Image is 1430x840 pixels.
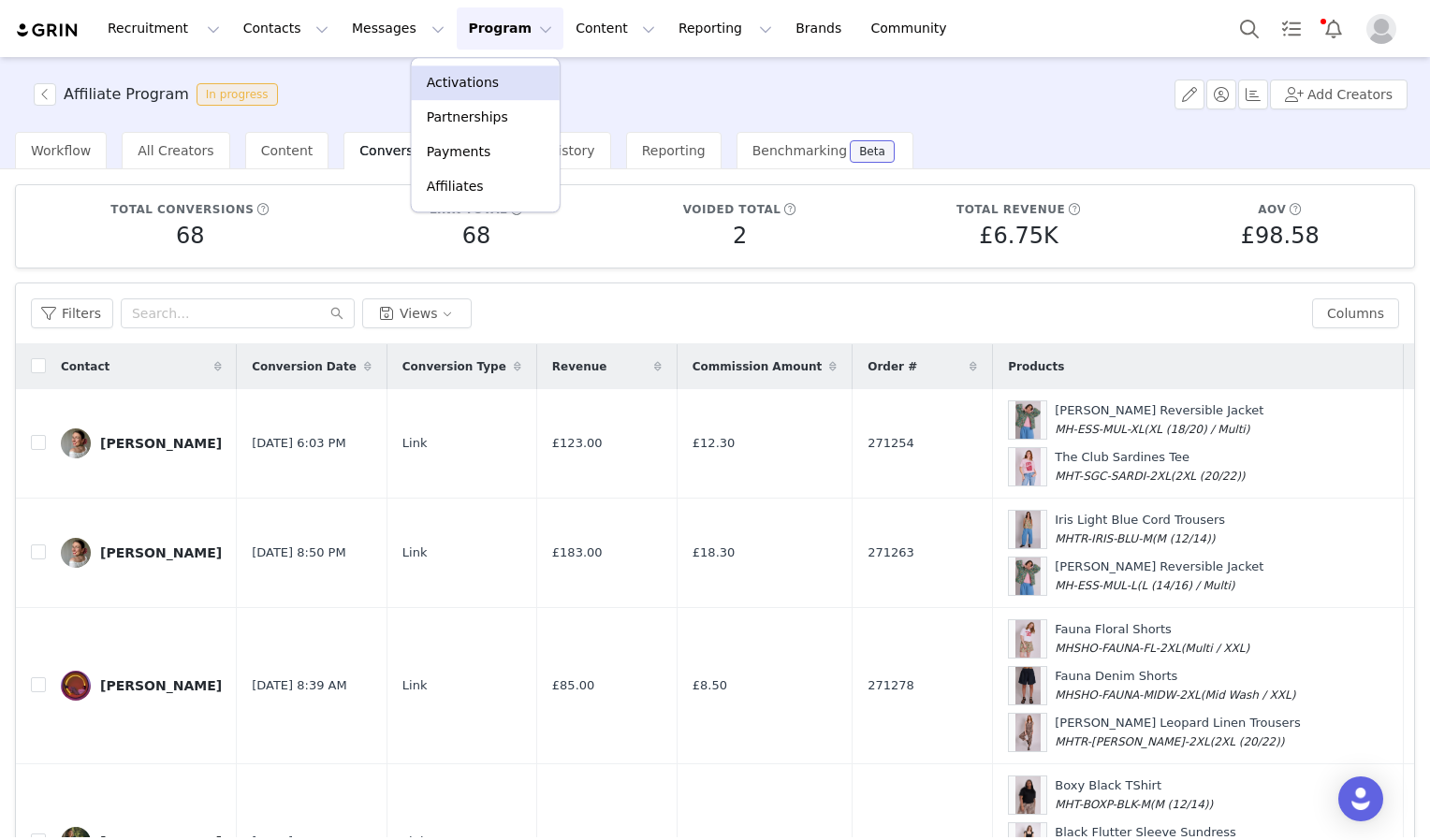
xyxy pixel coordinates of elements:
[1210,735,1285,748] span: (2XL (20/22))
[868,358,917,375] span: Order #
[956,201,1065,218] h5: Total revenue
[1338,776,1383,821] div: Open Intercom Messenger
[979,219,1058,253] h5: £6.75K
[138,143,213,158] span: All Creators
[693,543,736,562] span: £18.30
[859,146,885,157] div: Beta
[100,545,222,560] div: [PERSON_NAME]
[1366,14,1396,44] img: placeholder-profile.jpg
[552,358,607,375] span: Revenue
[693,358,822,375] span: Commission Amount
[1055,401,1263,438] div: [PERSON_NAME] Reversible Jacket
[868,676,914,695] span: 271278
[1055,532,1152,545] span: MHTR-IRIS-BLU-M
[96,7,231,50] button: Recruitment
[252,434,345,453] span: [DATE] 6:03 PM
[197,83,278,106] span: In progress
[1008,358,1064,375] span: Products
[402,434,428,453] span: Link
[341,7,456,50] button: Messages
[868,434,914,453] span: 271254
[402,543,428,562] span: Link
[1150,798,1213,811] span: (M (12/14))
[362,298,472,328] button: Views
[1055,470,1171,483] span: MHT-SGC-SARDI-2XL
[15,22,80,39] img: grin logo
[1270,80,1408,109] button: Add Creators
[252,543,345,562] span: [DATE] 8:50 PM
[1137,579,1235,592] span: (L (14/16) / Multi)
[552,676,595,695] span: £85.00
[427,108,508,127] p: Partnerships
[683,201,781,218] h5: Voided total
[61,671,91,701] img: 01047f2c-ac0f-4a6c-bb6a-1facdde549a3.jpg
[1055,511,1225,547] div: Iris Light Blue Cord Trousers
[1015,667,1041,704] img: muthahoodjan6087_1.jpg
[1312,298,1399,328] button: Columns
[1258,201,1286,218] h5: AOV
[261,143,314,158] span: Content
[427,73,499,93] p: Activations
[552,543,603,562] span: £183.00
[1055,620,1249,657] div: Fauna Floral Shorts
[1055,667,1295,703] div: Fauna Denim Shorts
[34,83,285,106] span: [object Object]
[61,428,91,458] img: 4ebd6971-7adf-4562-a073-6128d9333620.jpg
[1241,219,1320,253] h5: £98.58
[61,671,222,701] a: [PERSON_NAME]
[402,676,428,695] span: Link
[1015,620,1041,658] img: muthahoodmarch25shoot11305.jpg
[31,298,113,328] button: Filters
[564,7,666,50] button: Content
[61,358,109,375] span: Contact
[1152,532,1215,545] span: (M (12/14))
[462,219,491,253] h5: 68
[784,7,858,50] a: Brands
[1055,735,1209,748] span: MHTR-[PERSON_NAME]-2XL
[176,219,205,253] h5: 68
[100,678,222,693] div: [PERSON_NAME]
[1055,558,1263,594] div: [PERSON_NAME] Reversible Jacket
[110,201,254,218] h5: Total conversions
[1055,423,1144,436] span: MH-ESS-MUL-XL
[860,7,967,50] a: Community
[733,219,747,253] h5: 2
[552,434,603,453] span: £123.00
[61,538,222,568] a: [PERSON_NAME]
[1229,7,1270,50] button: Search
[64,83,189,106] h3: Affiliate Program
[232,7,340,50] button: Contacts
[427,142,491,162] p: Payments
[667,7,783,50] button: Reporting
[1015,448,1041,485] img: muthahood--sgc-sardines-mockup.jpg
[1015,558,1041,595] img: muthahoodjan5505_bac99c54-73c1-4e3e-9353-a596ac4f9b3f.jpg
[1055,688,1201,702] span: MHSHO-FAUNA-MIDW-2XL
[61,538,91,568] img: 4ebd6971-7adf-4562-a073-6128d9333620.jpg
[752,143,847,158] span: Benchmarking
[100,436,222,451] div: [PERSON_NAME]
[868,543,914,562] span: 271263
[1055,714,1300,750] div: [PERSON_NAME] Leopard Linen Trousers
[1055,798,1150,811] span: MHT-BOXP-BLK-M
[252,676,347,695] span: [DATE] 8:39 AM
[1313,7,1354,50] button: Notifications
[359,143,440,158] span: Conversions
[252,358,357,375] span: Conversion Date
[1055,579,1136,592] span: MH-ESS-MUL-L
[1181,642,1250,655] span: (Multi / XXL)
[61,428,222,458] a: [PERSON_NAME]
[1144,423,1249,436] span: (XL (18/20) / Multi)
[457,7,563,50] button: Program
[1171,470,1246,483] span: (2XL (20/22))
[1055,642,1180,655] span: MHSHO-FAUNA-FL-2XL
[31,143,91,158] span: Workflow
[427,177,484,196] p: Affiliates
[1201,688,1296,702] span: (Mid Wash / XXL)
[1355,14,1415,44] button: Profile
[1015,401,1041,439] img: muthahoodjan5505_bac99c54-73c1-4e3e-9353-a596ac4f9b3f.jpg
[693,434,736,453] span: £12.30
[402,358,506,375] span: Conversion Type
[1271,7,1312,50] a: Tasks
[1055,448,1245,485] div: The Club Sardines Tee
